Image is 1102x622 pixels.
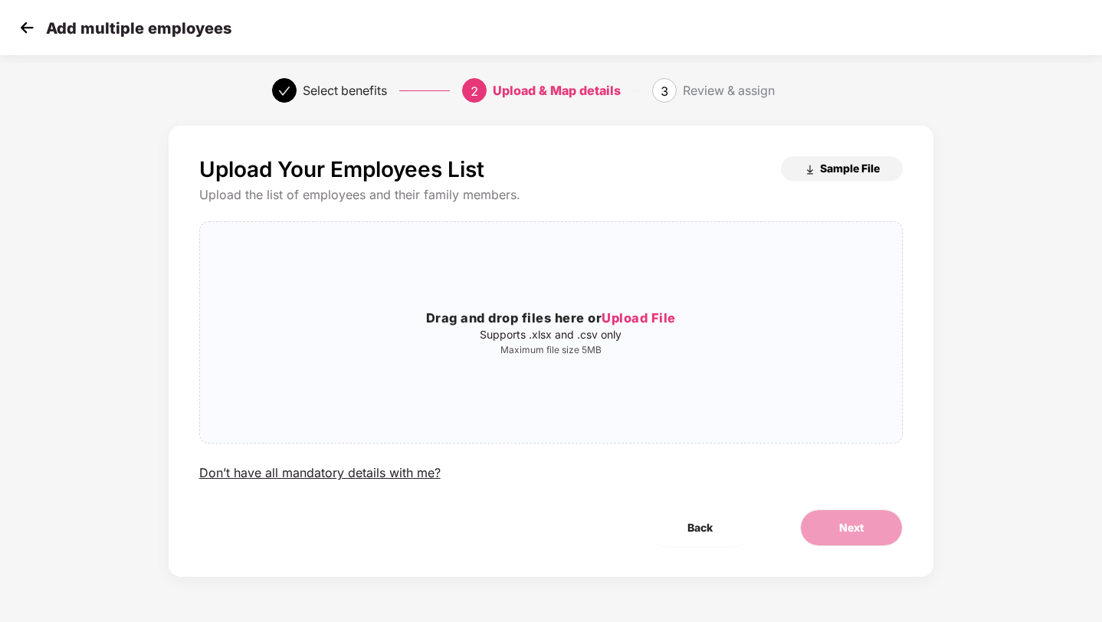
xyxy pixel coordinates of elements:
span: 3 [661,83,668,99]
span: 2 [471,83,478,99]
img: svg+xml;base64,PHN2ZyB4bWxucz0iaHR0cDovL3d3dy53My5vcmcvMjAwMC9zdmciIHdpZHRoPSIzMCIgaGVpZ2h0PSIzMC... [15,16,38,39]
div: Upload the list of employees and their family members. [199,187,904,203]
span: Upload File [602,310,676,326]
div: Review & assign [683,78,775,103]
div: Don’t have all mandatory details with me? [199,465,441,481]
button: Back [649,509,751,546]
span: check [278,85,290,97]
span: Back [687,519,713,536]
p: Supports .xlsx and .csv only [200,329,903,341]
div: Select benefits [303,78,387,103]
img: download_icon [804,164,816,176]
p: Add multiple employees [46,19,231,38]
span: Sample File [820,161,880,175]
div: Upload & Map details [493,78,621,103]
h3: Drag and drop files here or [200,309,903,329]
p: Maximum file size 5MB [200,344,903,356]
p: Upload Your Employees List [199,156,484,182]
button: Next [800,509,903,546]
span: Drag and drop files here orUpload FileSupports .xlsx and .csv onlyMaximum file size 5MB [200,222,903,443]
button: Sample File [781,156,903,181]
